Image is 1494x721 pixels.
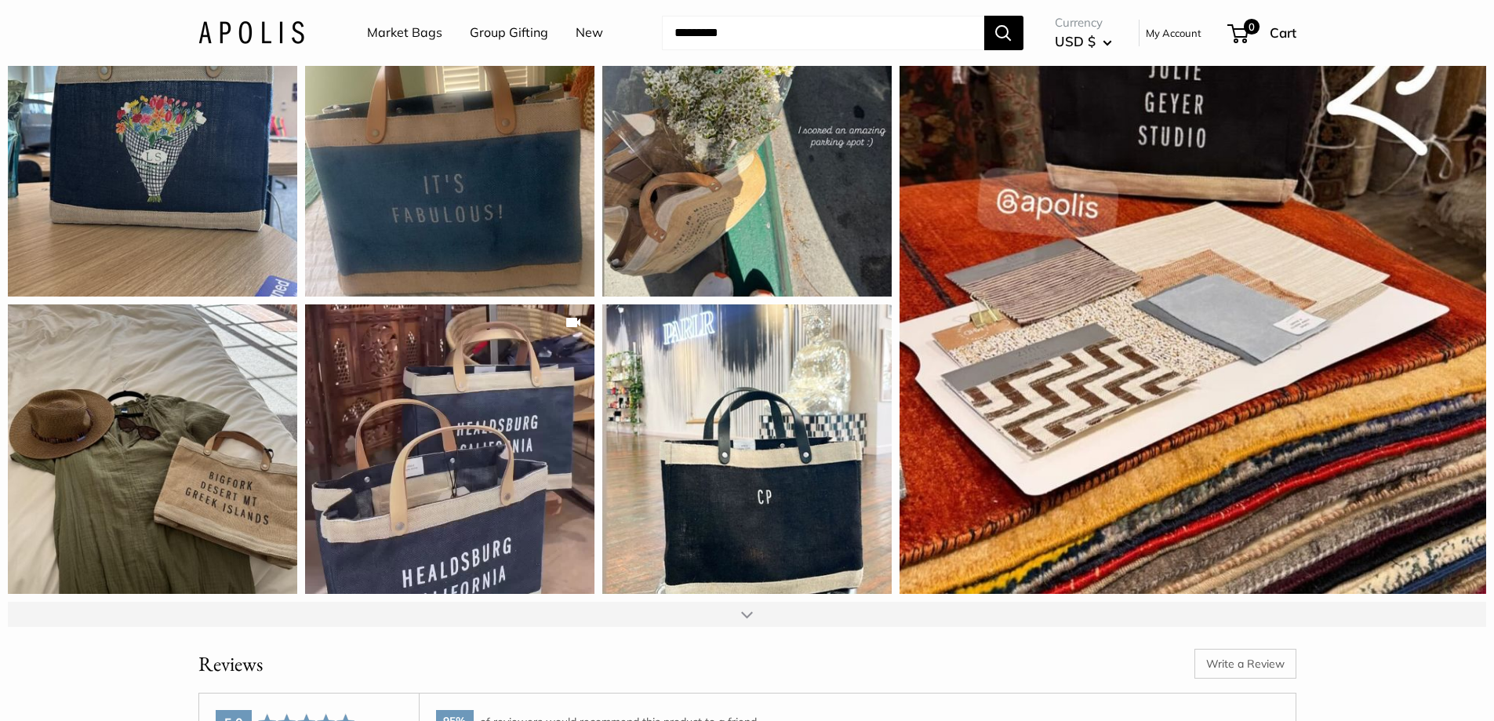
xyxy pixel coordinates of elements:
a: My Account [1146,24,1201,42]
img: Apolis [198,21,304,44]
input: Search... [662,16,984,50]
span: Currency [1055,12,1112,34]
a: 0 Cart [1229,20,1296,46]
span: Cart [1270,24,1296,41]
a: Write a Review [1194,649,1296,679]
button: USD $ [1055,29,1112,54]
a: New [576,21,603,45]
a: Market Bags [367,21,442,45]
span: USD $ [1055,33,1096,49]
a: Group Gifting [470,21,548,45]
button: Search [984,16,1023,50]
span: 0 [1243,19,1259,35]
